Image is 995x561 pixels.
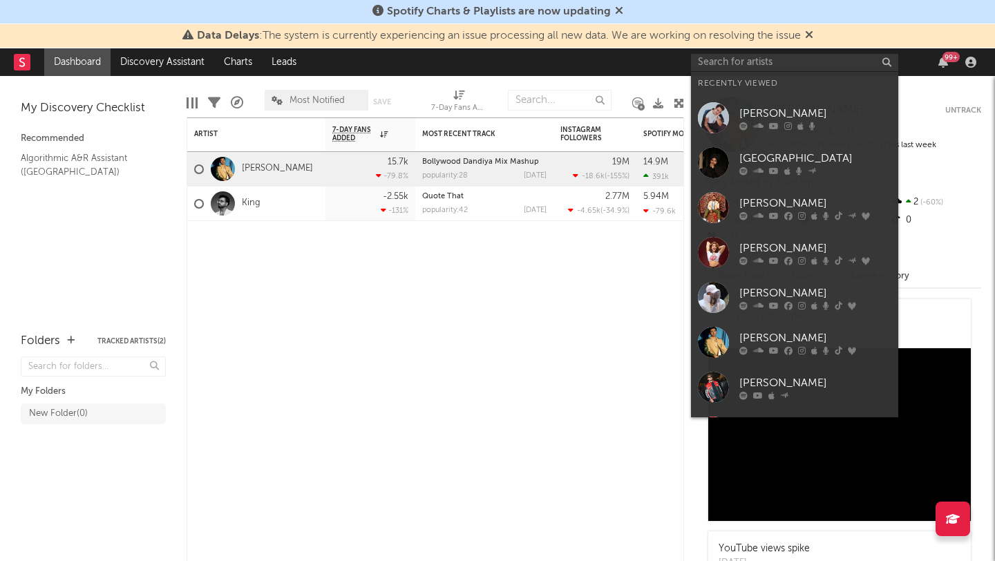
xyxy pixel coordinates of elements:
div: Recommended [21,131,166,147]
a: [PERSON_NAME] [691,320,898,365]
div: YouTube views spike [719,542,810,556]
a: [PERSON_NAME] [691,275,898,320]
span: -60 % [918,199,943,207]
span: Dismiss [805,30,813,41]
div: 2 [889,193,981,211]
div: -79.6k [643,207,676,216]
div: [DATE] [524,172,547,180]
div: [DATE] [524,207,547,214]
a: [PERSON_NAME] [691,185,898,230]
input: Search for folders... [21,356,166,377]
div: [PERSON_NAME] [739,374,891,391]
a: [PERSON_NAME] [242,163,313,175]
a: New Folder(0) [21,403,166,424]
a: [PERSON_NAME] [691,95,898,140]
span: -18.6k [582,173,605,180]
div: My Folders [21,383,166,400]
div: 0 [889,211,981,229]
span: -34.9 % [603,207,627,215]
div: A&R Pipeline [231,83,243,123]
div: 7-Day Fans Added (7-Day Fans Added) [431,100,486,117]
div: My Discovery Checklist [21,100,166,117]
div: 391k [643,172,669,181]
div: ( ) [568,206,629,215]
a: Quote That [422,193,464,200]
div: Instagram Followers [560,126,609,142]
span: Most Notified [290,96,345,105]
span: 7-Day Fans Added [332,126,377,142]
span: Spotify Charts & Playlists are now updating [387,6,611,17]
div: 2.77M [605,192,629,201]
div: Most Recent Track [422,130,526,138]
span: -155 % [607,173,627,180]
input: Search... [508,90,612,111]
div: 15.7k [388,158,408,167]
span: Data Delays [197,30,259,41]
div: Folders [21,333,60,350]
div: Artist [194,130,298,138]
div: 99 + [942,52,960,62]
a: [GEOGRAPHIC_DATA] [691,140,898,185]
button: Tracked Artists(2) [97,338,166,345]
button: Untrack [945,104,981,117]
div: [PERSON_NAME] [739,195,891,211]
div: 7-Day Fans Added (7-Day Fans Added) [431,83,486,123]
a: Discovery Assistant [111,48,214,76]
button: 99+ [938,57,948,68]
div: Bollywood Dandiya Mix Mashup [422,158,547,166]
div: [PERSON_NAME] [739,105,891,122]
span: : The system is currently experiencing an issue processing all new data. We are working on resolv... [197,30,801,41]
input: Search for artists [691,54,898,71]
div: Recently Viewed [698,75,891,92]
a: King [242,198,260,209]
div: [PERSON_NAME] [739,285,891,301]
a: Algorithmic A&R Assistant ([GEOGRAPHIC_DATA]) [21,151,152,179]
a: Bollywood Dandiya Mix Mashup [422,158,539,166]
div: [PERSON_NAME] [739,240,891,256]
div: 5.94M [643,192,669,201]
div: Filters [208,83,220,123]
a: [PERSON_NAME] [691,230,898,275]
button: Save [373,98,391,106]
div: 19M [612,158,629,167]
div: -131 % [381,206,408,215]
span: Dismiss [615,6,623,17]
a: Dashboard [44,48,111,76]
a: Leads [262,48,306,76]
div: -2.55k [383,192,408,201]
div: Spotify Monthly Listeners [643,130,747,138]
span: -4.65k [577,207,600,215]
a: Nanku [691,410,898,455]
a: Charts [214,48,262,76]
div: Quote That [422,193,547,200]
div: [GEOGRAPHIC_DATA] [739,150,891,167]
div: 14.9M [643,158,668,167]
a: [PERSON_NAME] [691,365,898,410]
div: -79.8 % [376,171,408,180]
div: [PERSON_NAME] [739,330,891,346]
div: ( ) [573,171,629,180]
div: popularity: 28 [422,172,468,180]
div: Edit Columns [187,83,198,123]
div: New Folder ( 0 ) [29,406,88,422]
div: popularity: 42 [422,207,468,214]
